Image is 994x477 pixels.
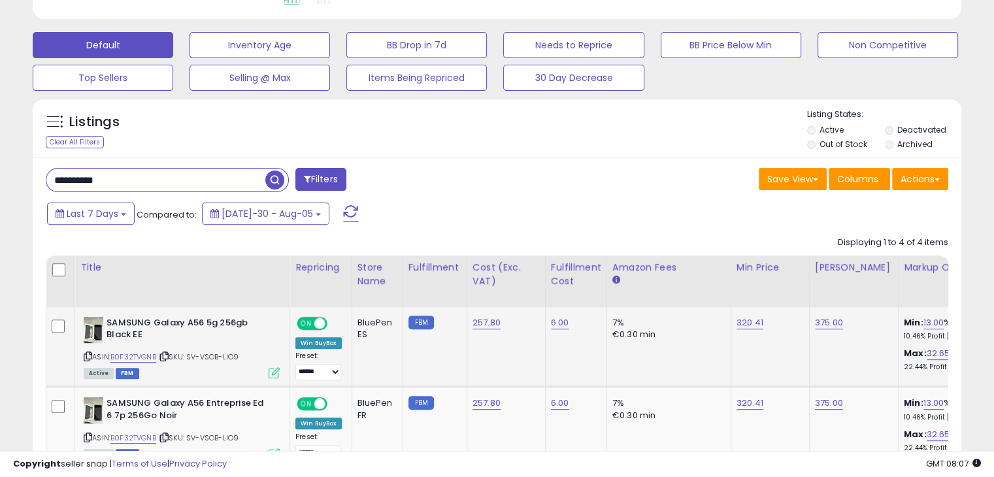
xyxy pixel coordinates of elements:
label: Deactivated [897,124,946,135]
a: 375.00 [815,316,843,329]
span: ON [298,399,314,410]
label: Archived [897,139,932,150]
div: Amazon Fees [612,261,725,274]
a: Privacy Policy [169,457,227,470]
div: seller snap | | [13,458,227,470]
a: 320.41 [737,397,763,410]
span: OFF [325,399,346,410]
button: [DATE]-30 - Aug-05 [202,203,329,225]
h5: Listings [69,113,120,131]
a: 6.00 [551,316,569,329]
button: Inventory Age [190,32,330,58]
span: OFF [325,318,346,329]
div: ASIN: [84,397,280,458]
a: B0F32TVGNB [110,352,156,363]
b: Max: [904,347,927,359]
span: ON [298,318,314,329]
div: BluePen FR [357,397,393,421]
button: Columns [829,168,890,190]
button: Filters [295,168,346,191]
div: ASIN: [84,317,280,378]
b: Max: [904,428,927,440]
div: Preset: [295,433,342,462]
button: Last 7 Days [47,203,135,225]
span: [DATE]-30 - Aug-05 [222,207,313,220]
a: 6.00 [551,397,569,410]
span: Last 7 Days [67,207,118,220]
span: All listings currently available for purchase on Amazon [84,368,114,379]
div: Fulfillment [408,261,461,274]
div: Min Price [737,261,804,274]
img: 315YKHPik9L._SL40_.jpg [84,397,103,423]
button: Save View [759,168,827,190]
a: B0F32TVGNB [110,433,156,444]
small: Amazon Fees. [612,274,620,286]
div: Cost (Exc. VAT) [472,261,540,288]
div: Title [80,261,284,274]
div: BluePen ES [357,317,393,340]
div: Displaying 1 to 4 of 4 items [838,237,948,249]
div: Store Name [357,261,397,288]
span: Columns [837,173,878,186]
span: 2025-08-13 08:07 GMT [926,457,981,470]
div: Preset: [295,352,342,381]
div: Repricing [295,261,346,274]
div: 7% [612,317,721,329]
a: 32.65 [927,428,950,441]
div: €0.30 min [612,329,721,340]
label: Active [820,124,844,135]
b: SAMSUNG Galaxy A56 5g 256gb Black EE [107,317,265,344]
button: BB Drop in 7d [346,32,487,58]
a: Terms of Use [112,457,167,470]
span: | SKU: SV-VSOB-LIO9 [158,352,239,362]
div: €0.30 min [612,410,721,421]
button: 30 Day Decrease [503,65,644,91]
a: 257.80 [472,397,501,410]
img: 315YKHPik9L._SL40_.jpg [84,317,103,343]
b: SAMSUNG Galaxy A56 Entreprise Ed 6 7p 256Go Noir [107,397,265,425]
div: Clear All Filters [46,136,104,148]
button: Non Competitive [818,32,958,58]
b: Min: [904,397,923,409]
button: Items Being Repriced [346,65,487,91]
label: Out of Stock [820,139,867,150]
div: 7% [612,397,721,409]
span: Compared to: [137,208,197,221]
a: 13.00 [923,397,944,410]
a: 32.65 [927,347,950,360]
small: FBM [408,396,434,410]
a: 13.00 [923,316,944,329]
a: 375.00 [815,397,843,410]
button: Top Sellers [33,65,173,91]
div: [PERSON_NAME] [815,261,893,274]
strong: Copyright [13,457,61,470]
p: Listing States: [807,108,961,121]
small: FBM [408,316,434,329]
div: Win BuyBox [295,418,342,429]
span: | SKU: SV-VSOB-LIO9 [158,433,239,443]
button: Actions [892,168,948,190]
span: FBM [116,368,139,379]
b: Min: [904,316,923,329]
button: Needs to Reprice [503,32,644,58]
div: Fulfillment Cost [551,261,601,288]
button: Default [33,32,173,58]
button: Selling @ Max [190,65,330,91]
button: BB Price Below Min [661,32,801,58]
div: Win BuyBox [295,337,342,349]
a: 320.41 [737,316,763,329]
a: 257.80 [472,316,501,329]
